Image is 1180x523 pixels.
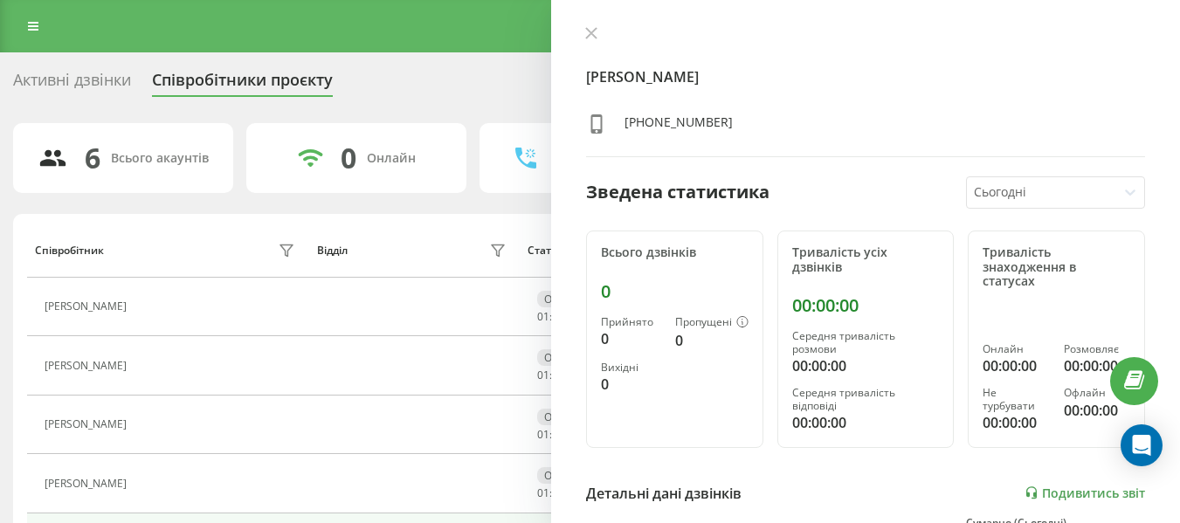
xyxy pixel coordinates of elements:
div: : : [537,369,579,382]
div: Пропущені [675,316,749,330]
div: [PERSON_NAME] [45,300,131,313]
div: Прийнято [601,316,661,328]
div: Тривалість знаходження в статусах [983,245,1130,289]
div: Open Intercom Messenger [1121,424,1163,466]
div: 00:00:00 [792,412,940,433]
div: 00:00:00 [983,412,1049,433]
div: : : [537,311,579,323]
span: 01 [537,485,549,500]
div: 0 [601,374,661,395]
div: Співробітники проєкту [152,71,333,98]
div: Офлайн [537,467,593,484]
div: [PHONE_NUMBER] [625,114,733,139]
div: Не турбувати [983,387,1049,412]
div: Розмовляє [1064,343,1130,355]
div: Співробітник [35,244,104,257]
div: [PERSON_NAME] [45,478,131,490]
div: Активні дзвінки [13,71,131,98]
div: Тривалість усіх дзвінків [792,245,940,275]
div: 00:00:00 [792,355,940,376]
div: Відділ [317,244,348,257]
div: [PERSON_NAME] [45,360,131,372]
div: 00:00:00 [1064,400,1130,421]
div: Середня тривалість відповіді [792,387,940,412]
div: Офлайн [537,349,593,366]
div: : : [537,429,579,441]
div: 00:00:00 [1064,355,1130,376]
div: 0 [341,141,356,175]
div: Всього дзвінків [601,245,749,260]
div: Вихідні [601,361,661,374]
div: [PERSON_NAME] [45,418,131,430]
span: 01 [537,368,549,382]
div: Онлайн [983,343,1049,355]
div: Детальні дані дзвінків [586,483,742,504]
div: Всього акаунтів [111,151,209,166]
div: Середня тривалість розмови [792,330,940,355]
a: Подивитись звіт [1025,485,1145,500]
div: 00:00:00 [792,295,940,316]
div: 0 [601,328,661,349]
div: 00:00:00 [983,355,1049,376]
div: Зведена статистика [586,179,769,205]
div: Офлайн [537,291,593,307]
div: 0 [601,281,749,302]
div: : : [537,487,579,499]
span: 01 [537,309,549,324]
div: 6 [85,141,100,175]
h4: [PERSON_NAME] [586,66,1145,87]
span: 01 [537,427,549,442]
div: 0 [675,330,749,351]
div: Офлайн [1064,387,1130,399]
div: Офлайн [537,409,593,425]
div: Статус [528,244,562,257]
div: Онлайн [367,151,416,166]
